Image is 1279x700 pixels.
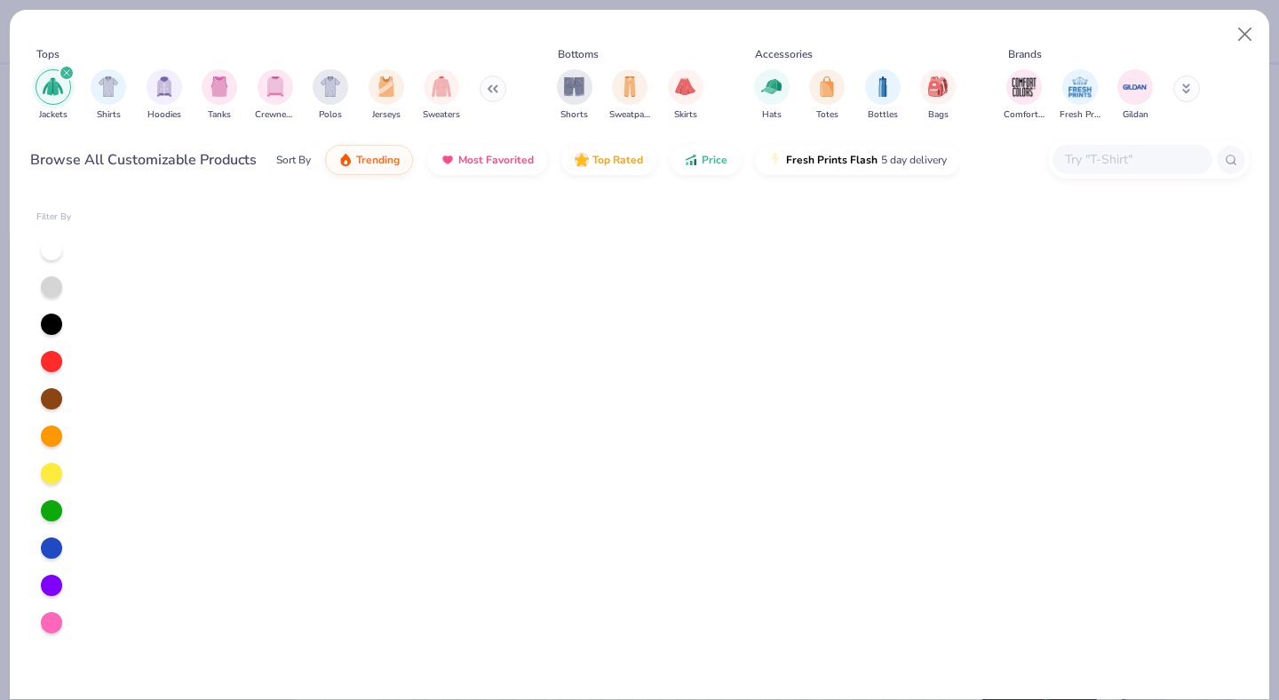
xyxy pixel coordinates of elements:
button: filter button [1117,69,1153,122]
div: filter for Jerseys [369,69,404,122]
img: TopRated.gif [575,153,589,167]
img: Shorts Image [564,76,584,97]
div: filter for Tanks [202,69,237,122]
div: filter for Comfort Colors [1004,69,1045,122]
span: Fresh Prints [1060,108,1100,122]
button: filter button [1004,69,1045,122]
img: Jackets Image [43,76,63,97]
div: Browse All Customizable Products [30,149,257,171]
img: Fresh Prints Image [1067,74,1093,100]
button: filter button [609,69,650,122]
input: Try "T-Shirt" [1063,149,1200,170]
button: filter button [920,69,956,122]
span: Hoodies [147,108,181,122]
button: filter button [255,69,296,122]
span: Crewnecks [255,108,296,122]
span: Bottles [868,108,898,122]
img: Shirts Image [99,76,119,97]
span: Tanks [208,108,231,122]
div: filter for Shorts [557,69,592,122]
img: most_fav.gif [441,153,455,167]
span: Trending [356,153,400,167]
span: Jerseys [372,108,401,122]
span: Sweatpants [609,108,650,122]
span: Sweaters [423,108,460,122]
span: Skirts [674,108,697,122]
button: filter button [91,69,126,122]
img: Hats Image [761,76,782,97]
img: Crewnecks Image [266,76,285,97]
img: Sweaters Image [432,76,452,97]
div: Brands [1008,46,1042,62]
button: filter button [754,69,790,122]
button: Fresh Prints Flash5 day delivery [755,145,960,175]
div: Tops [36,46,60,62]
div: filter for Polos [313,69,348,122]
div: Accessories [755,46,813,62]
span: 5 day delivery [881,150,947,171]
img: Hoodies Image [155,76,174,97]
button: filter button [369,69,404,122]
button: Close [1228,18,1262,52]
span: Top Rated [592,153,643,167]
button: filter button [1060,69,1100,122]
img: Gildan Image [1122,74,1148,100]
img: Tanks Image [210,76,229,97]
button: filter button [313,69,348,122]
span: Fresh Prints Flash [786,153,878,167]
div: filter for Gildan [1117,69,1153,122]
button: Price [671,145,741,175]
button: filter button [557,69,592,122]
button: Trending [325,145,413,175]
span: Shorts [560,108,588,122]
button: filter button [809,69,845,122]
span: Comfort Colors [1004,108,1045,122]
img: Skirts Image [675,76,695,97]
div: Bottoms [558,46,599,62]
div: filter for Shirts [91,69,126,122]
div: filter for Sweatpants [609,69,650,122]
div: filter for Bags [920,69,956,122]
span: Hats [762,108,782,122]
span: Polos [319,108,342,122]
img: Totes Image [817,76,837,97]
img: Bags Image [928,76,948,97]
div: filter for Hoodies [147,69,182,122]
button: filter button [202,69,237,122]
span: Price [702,153,727,167]
div: filter for Jackets [36,69,71,122]
div: Filter By [36,211,72,224]
div: filter for Skirts [668,69,703,122]
span: Most Favorited [458,153,534,167]
img: Sweatpants Image [620,76,639,97]
span: Jackets [39,108,68,122]
button: filter button [36,69,71,122]
div: filter for Bottles [865,69,901,122]
button: Top Rated [561,145,656,175]
div: Sort By [276,152,311,168]
img: Jerseys Image [377,76,396,97]
span: Gildan [1123,108,1148,122]
button: Most Favorited [427,145,547,175]
div: filter for Sweaters [423,69,460,122]
div: filter for Hats [754,69,790,122]
button: filter button [147,69,182,122]
img: Bottles Image [873,76,893,97]
span: Bags [928,108,949,122]
img: flash.gif [768,153,782,167]
button: filter button [865,69,901,122]
img: Comfort Colors Image [1011,74,1037,100]
img: Polos Image [321,76,341,97]
span: Totes [816,108,838,122]
div: filter for Fresh Prints [1060,69,1100,122]
button: filter button [423,69,460,122]
div: filter for Totes [809,69,845,122]
div: filter for Crewnecks [255,69,296,122]
button: filter button [668,69,703,122]
img: trending.gif [338,153,353,167]
span: Shirts [97,108,121,122]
